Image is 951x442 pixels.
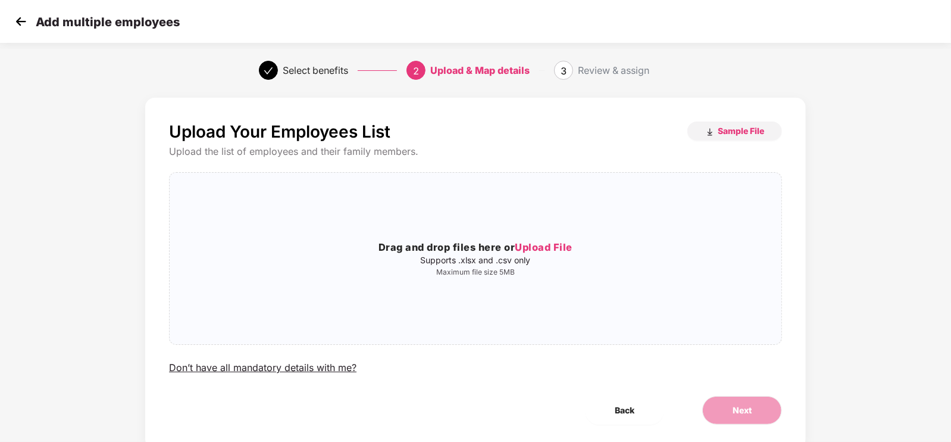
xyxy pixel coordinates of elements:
[615,404,634,417] span: Back
[169,122,390,142] p: Upload Your Employees List
[170,240,781,256] h3: Drag and drop files here or
[169,362,356,374] div: Don’t have all mandatory details with me?
[561,65,567,77] span: 3
[170,173,781,344] span: Drag and drop files here orUpload FileSupports .xlsx and .csv onlyMaximum file size 5MB
[430,61,530,80] div: Upload & Map details
[585,396,664,425] button: Back
[12,13,30,30] img: svg+xml;base64,PHN2ZyB4bWxucz0iaHR0cDovL3d3dy53My5vcmcvMjAwMC9zdmciIHdpZHRoPSIzMCIgaGVpZ2h0PSIzMC...
[578,61,649,80] div: Review & assign
[705,127,715,137] img: download_icon
[718,125,764,136] span: Sample File
[36,15,180,29] p: Add multiple employees
[702,396,782,425] button: Next
[687,122,782,141] button: Sample File
[413,65,419,77] span: 2
[264,66,273,76] span: check
[515,241,573,253] span: Upload File
[283,61,348,80] div: Select benefits
[169,145,782,158] div: Upload the list of employees and their family members.
[170,267,781,277] p: Maximum file size 5MB
[170,256,781,265] p: Supports .xlsx and .csv only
